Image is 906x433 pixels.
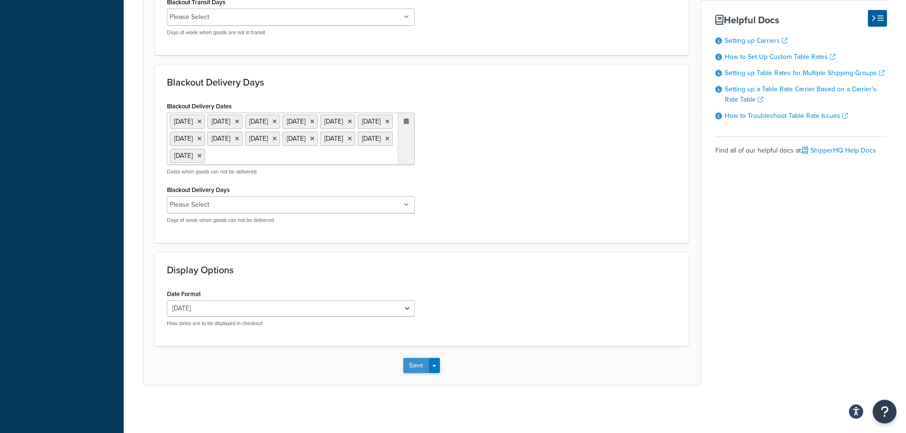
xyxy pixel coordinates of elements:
[715,15,887,25] h3: Helpful Docs
[715,136,887,157] div: Find all of our helpful docs at:
[207,115,243,129] li: [DATE]
[167,320,415,327] p: How dates are to be displayed in checkout
[802,145,876,155] a: ShipperHQ Help Docs
[725,111,848,121] a: How to Troubleshoot Table Rate Issues
[170,132,205,146] li: [DATE]
[245,132,280,146] li: [DATE]
[170,10,209,24] li: Please Select
[170,115,205,129] li: [DATE]
[358,115,393,129] li: [DATE]
[245,115,280,129] li: [DATE]
[725,52,836,62] a: How to Set Up Custom Table Rates
[320,132,355,146] li: [DATE]
[167,290,201,298] label: Date Format
[725,84,877,105] a: Setting up a Table Rate Carrier Based on a Carrier's Rate Table
[403,358,429,373] button: Save
[167,186,230,193] label: Blackout Delivery Days
[873,400,896,423] button: Open Resource Center
[170,198,209,212] li: Please Select
[167,103,232,110] label: Blackout Delivery Dates
[167,77,677,87] h3: Blackout Delivery Days
[725,36,788,46] a: Setting up Carriers
[868,10,887,27] button: Hide Help Docs
[358,132,393,146] li: [DATE]
[170,149,205,163] li: [DATE]
[725,68,885,78] a: Setting up Table Rates for Multiple Shipping Groups
[283,132,318,146] li: [DATE]
[320,115,355,129] li: [DATE]
[283,115,318,129] li: [DATE]
[167,265,677,275] h3: Display Options
[167,217,415,224] p: Days of week when goods can not be delivered
[167,168,415,175] p: Dates when goods can not be delivered
[207,132,243,146] li: [DATE]
[167,29,415,36] p: Days of week when goods are not in transit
